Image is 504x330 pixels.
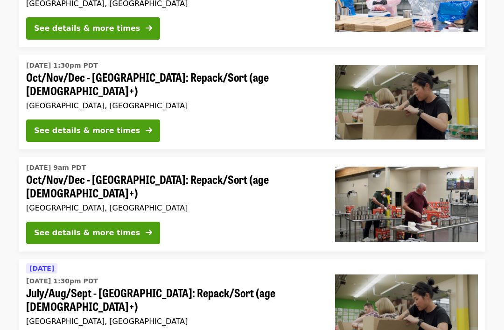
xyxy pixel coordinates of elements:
[335,167,478,241] img: Oct/Nov/Dec - Portland: Repack/Sort (age 16+) organized by Oregon Food Bank
[26,286,320,313] span: July/Aug/Sept - [GEOGRAPHIC_DATA]: Repack/Sort (age [DEMOGRAPHIC_DATA]+)
[26,61,98,70] time: [DATE] 1:30pm PDT
[34,227,140,239] div: See details & more times
[26,163,86,173] time: [DATE] 9am PDT
[26,173,320,200] span: Oct/Nov/Dec - [GEOGRAPHIC_DATA]: Repack/Sort (age [DEMOGRAPHIC_DATA]+)
[29,265,54,272] span: [DATE]
[146,24,152,33] i: arrow-right icon
[26,70,320,98] span: Oct/Nov/Dec - [GEOGRAPHIC_DATA]: Repack/Sort (age [DEMOGRAPHIC_DATA]+)
[146,228,152,237] i: arrow-right icon
[34,23,140,34] div: See details & more times
[19,157,485,252] a: See details for "Oct/Nov/Dec - Portland: Repack/Sort (age 16+)"
[335,65,478,140] img: Oct/Nov/Dec - Portland: Repack/Sort (age 8+) organized by Oregon Food Bank
[34,125,140,136] div: See details & more times
[26,17,160,40] button: See details & more times
[146,126,152,135] i: arrow-right icon
[26,317,320,326] div: [GEOGRAPHIC_DATA], [GEOGRAPHIC_DATA]
[19,55,485,149] a: See details for "Oct/Nov/Dec - Portland: Repack/Sort (age 8+)"
[26,204,320,212] div: [GEOGRAPHIC_DATA], [GEOGRAPHIC_DATA]
[26,101,320,110] div: [GEOGRAPHIC_DATA], [GEOGRAPHIC_DATA]
[26,276,98,286] time: [DATE] 1:30pm PDT
[26,119,160,142] button: See details & more times
[26,222,160,244] button: See details & more times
